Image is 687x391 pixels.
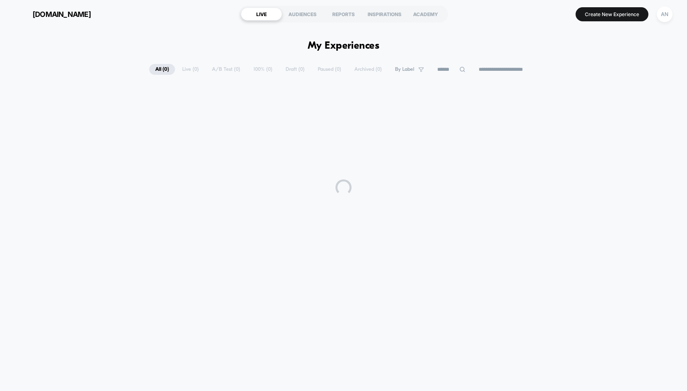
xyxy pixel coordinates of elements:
div: ACADEMY [405,8,446,21]
button: Create New Experience [576,7,648,21]
div: AN [657,6,673,22]
div: REPORTS [323,8,364,21]
button: [DOMAIN_NAME] [12,8,93,21]
span: All ( 0 ) [149,64,175,75]
span: By Label [395,66,414,72]
button: AN [654,6,675,23]
div: INSPIRATIONS [364,8,405,21]
div: AUDIENCES [282,8,323,21]
div: LIVE [241,8,282,21]
span: [DOMAIN_NAME] [33,10,91,19]
h1: My Experiences [308,40,380,52]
